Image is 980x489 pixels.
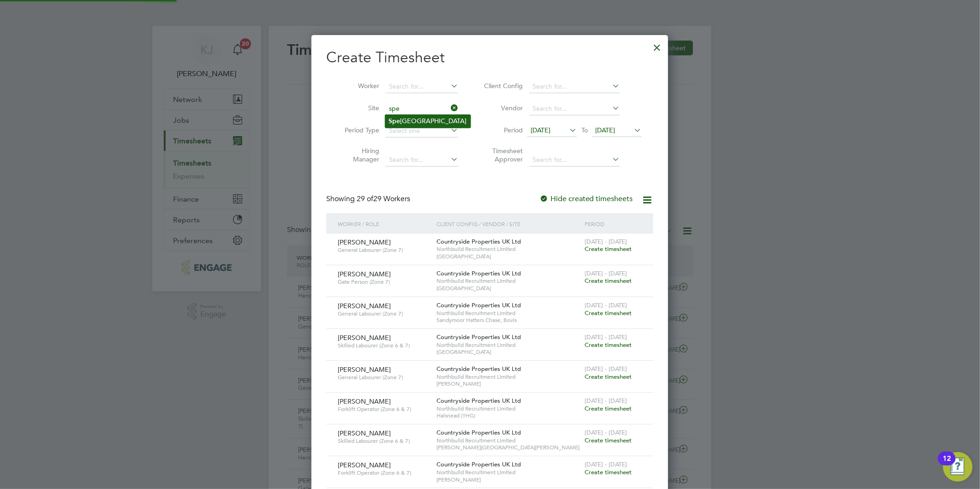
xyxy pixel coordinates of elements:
[585,397,627,405] span: [DATE] - [DATE]
[338,246,430,254] span: General Labourer (Zone 7)
[943,459,951,471] div: 12
[436,253,580,260] span: [GEOGRAPHIC_DATA]
[338,126,379,134] label: Period Type
[585,373,632,381] span: Create timesheet
[338,302,391,310] span: [PERSON_NAME]
[338,238,391,246] span: [PERSON_NAME]
[585,277,632,285] span: Create timesheet
[436,429,521,436] span: Countryside Properties UK Ltd
[357,194,373,203] span: 29 of
[436,437,580,444] span: Northbuild Recruitment Limited
[436,333,521,341] span: Countryside Properties UK Ltd
[338,334,391,342] span: [PERSON_NAME]
[357,194,410,203] span: 29 Workers
[434,213,582,234] div: Client Config / Vendor / Site
[481,126,523,134] label: Period
[436,301,521,309] span: Countryside Properties UK Ltd
[943,452,973,482] button: Open Resource Center, 12 new notifications
[481,82,523,90] label: Client Config
[338,310,430,317] span: General Labourer (Zone 7)
[338,365,391,374] span: [PERSON_NAME]
[596,126,615,134] span: [DATE]
[436,365,521,373] span: Countryside Properties UK Ltd
[385,115,471,127] li: [GEOGRAPHIC_DATA]
[436,245,580,253] span: Northbuild Recruitment Limited
[436,277,580,285] span: Northbuild Recruitment Limited
[436,412,580,419] span: Halsnead (YHG)
[539,194,633,203] label: Hide created timesheets
[338,429,391,437] span: [PERSON_NAME]
[585,341,632,349] span: Create timesheet
[529,154,620,167] input: Search for...
[338,397,391,406] span: [PERSON_NAME]
[436,238,521,245] span: Countryside Properties UK Ltd
[436,310,580,317] span: Northbuild Recruitment Limited
[531,126,550,134] span: [DATE]
[386,102,458,115] input: Search for...
[338,342,430,349] span: Skilled Labourer (Zone 6 & 7)
[338,104,379,112] label: Site
[585,245,632,253] span: Create timesheet
[386,80,458,93] input: Search for...
[326,48,653,67] h2: Create Timesheet
[389,117,400,125] b: Spe
[436,348,580,356] span: [GEOGRAPHIC_DATA]
[481,147,523,163] label: Timesheet Approver
[529,80,620,93] input: Search for...
[338,406,430,413] span: Forklift Operator (Zone 6 & 7)
[585,468,632,476] span: Create timesheet
[585,365,627,373] span: [DATE] - [DATE]
[338,270,391,278] span: [PERSON_NAME]
[338,82,379,90] label: Worker
[529,102,620,115] input: Search for...
[436,444,580,451] span: [PERSON_NAME][GEOGRAPHIC_DATA][PERSON_NAME]
[436,405,580,412] span: Northbuild Recruitment Limited
[338,461,391,469] span: [PERSON_NAME]
[326,194,412,204] div: Showing
[335,213,434,234] div: Worker / Role
[338,374,430,381] span: General Labourer (Zone 7)
[436,469,580,476] span: Northbuild Recruitment Limited
[386,154,458,167] input: Search for...
[436,373,580,381] span: Northbuild Recruitment Limited
[436,476,580,483] span: [PERSON_NAME]
[582,213,644,234] div: Period
[436,397,521,405] span: Countryside Properties UK Ltd
[436,380,580,388] span: [PERSON_NAME]
[585,405,632,412] span: Create timesheet
[585,460,627,468] span: [DATE] - [DATE]
[481,104,523,112] label: Vendor
[579,124,591,136] span: To
[585,333,627,341] span: [DATE] - [DATE]
[436,269,521,277] span: Countryside Properties UK Ltd
[436,460,521,468] span: Countryside Properties UK Ltd
[585,269,627,277] span: [DATE] - [DATE]
[436,341,580,349] span: Northbuild Recruitment Limited
[338,437,430,445] span: Skilled Labourer (Zone 6 & 7)
[338,147,379,163] label: Hiring Manager
[585,309,632,317] span: Create timesheet
[338,278,430,286] span: Gate Person (Zone 7)
[585,436,632,444] span: Create timesheet
[338,469,430,477] span: Forklift Operator (Zone 6 & 7)
[436,316,580,324] span: Sandymoor Hatters Chase, Bovis
[585,238,627,245] span: [DATE] - [DATE]
[386,125,458,137] input: Select one
[585,429,627,436] span: [DATE] - [DATE]
[585,301,627,309] span: [DATE] - [DATE]
[436,285,580,292] span: [GEOGRAPHIC_DATA]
